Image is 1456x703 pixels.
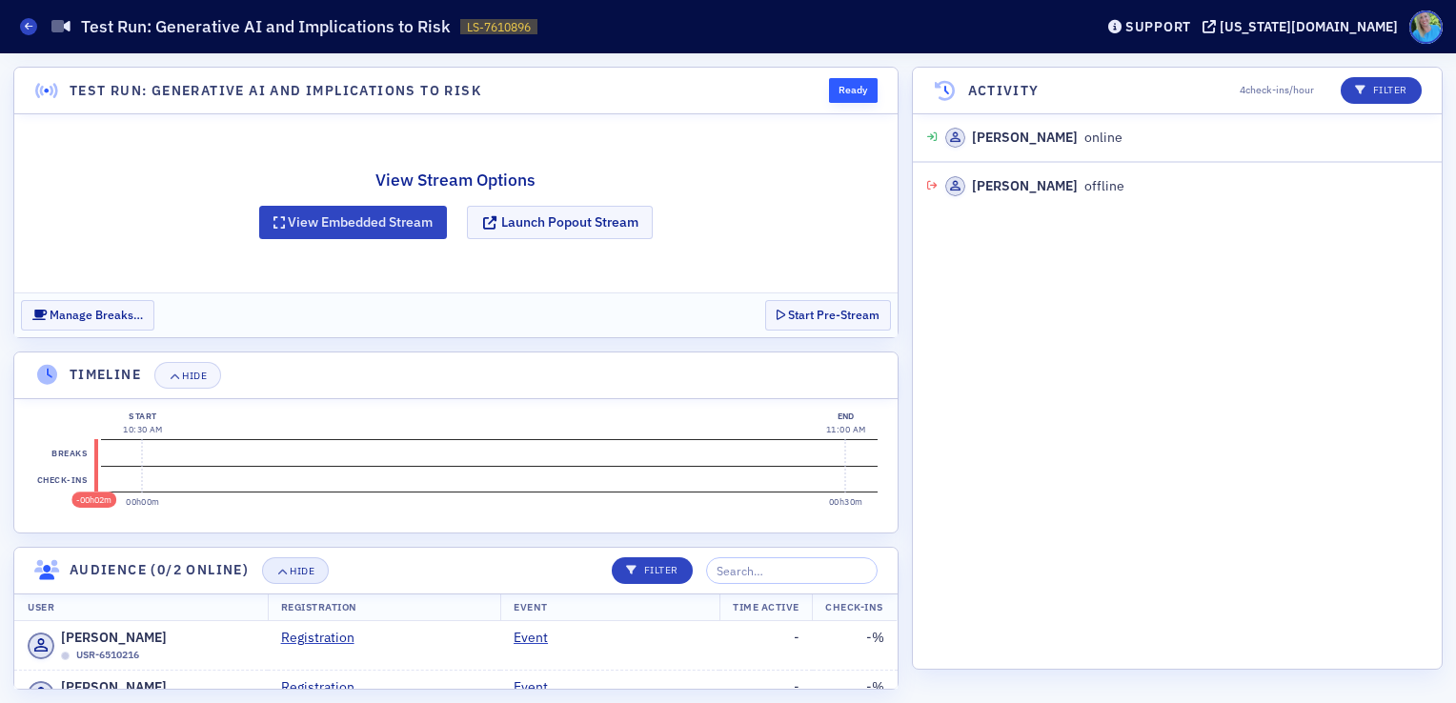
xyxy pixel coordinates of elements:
[259,168,654,192] h2: View Stream Options
[81,15,451,38] h1: Test Run: Generative AI and Implications to Risk
[719,621,813,670] td: -
[1203,20,1405,33] button: [US_STATE][DOMAIN_NAME]
[76,648,139,663] span: USR-6510216
[1409,10,1443,44] span: Profile
[70,81,481,101] h4: Test Run: Generative AI and Implications to Risk
[1125,18,1191,35] div: Support
[154,362,221,389] button: Hide
[61,677,167,697] span: [PERSON_NAME]
[268,593,500,622] th: Registration
[1355,83,1407,98] p: Filter
[826,424,866,434] time: 11:00 AM
[826,410,866,423] div: End
[1341,77,1422,104] button: Filter
[281,628,369,648] a: Registration
[33,467,91,493] label: Check-ins
[290,566,314,576] div: Hide
[61,628,167,648] span: [PERSON_NAME]
[514,628,562,648] a: Event
[968,81,1040,101] h4: Activity
[972,128,1078,148] div: [PERSON_NAME]
[21,300,154,330] button: Manage Breaks…
[706,557,878,584] input: Search…
[626,563,678,578] p: Filter
[1240,83,1314,98] span: 4 check-ins/hour
[70,365,141,385] h4: Timeline
[765,300,891,330] button: Start Pre-Stream
[812,593,897,622] th: Check-Ins
[612,557,693,584] button: Filter
[182,371,207,381] div: Hide
[829,78,878,103] div: Ready
[813,621,898,670] td: - %
[281,677,369,697] a: Registration
[262,557,329,584] button: Hide
[719,593,813,622] th: Time Active
[500,593,719,622] th: Event
[259,206,448,239] button: View Embedded Stream
[972,176,1078,196] div: [PERSON_NAME]
[514,677,562,697] a: Event
[467,206,653,239] button: Launch Popout Stream
[14,593,268,622] th: User
[123,410,163,423] div: Start
[945,128,1122,148] div: online
[945,176,1124,196] div: offline
[123,424,163,434] time: 10:30 AM
[76,494,111,505] time: -00h02m
[467,19,531,35] span: LS-7610896
[829,496,863,507] time: 00h30m
[49,440,91,467] label: Breaks
[61,652,70,660] div: Offline
[70,560,249,580] h4: Audience (0/2 online)
[1220,18,1398,35] div: [US_STATE][DOMAIN_NAME]
[126,496,160,507] time: 00h00m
